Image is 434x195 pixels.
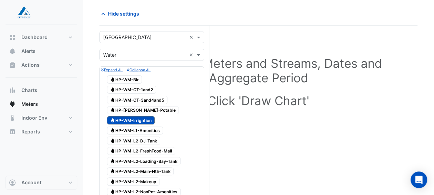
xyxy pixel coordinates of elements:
[21,87,37,94] span: Charts
[9,114,16,121] app-icon: Indoor Env
[101,68,123,72] small: Expand All
[107,167,174,176] span: HP-WM-L2-Main-Nth-Tank
[127,67,151,73] button: Collapse All
[110,56,406,85] h1: Select Site, Meters and Streams, Dates and Aggregate Period
[21,62,40,68] span: Actions
[6,97,77,111] button: Meters
[6,58,77,72] button: Actions
[110,93,406,108] h1: Click 'Draw Chart'
[110,158,115,164] fa-icon: Water
[107,177,160,186] span: HP-WM-L2-Makeup
[21,48,36,55] span: Alerts
[107,75,142,84] span: HP-WM-Blr
[6,176,77,189] button: Account
[127,68,151,72] small: Collapse All
[107,127,163,135] span: HP-WM-L1-Amenities
[6,83,77,97] button: Charts
[189,34,195,41] span: Clear
[6,30,77,44] button: Dashboard
[110,118,115,123] fa-icon: Water
[6,125,77,139] button: Reports
[101,67,123,73] button: Expand All
[107,137,160,145] span: HP-WM-L2-DJ-Tank
[9,48,16,55] app-icon: Alerts
[110,169,115,174] fa-icon: Water
[9,62,16,68] app-icon: Actions
[8,6,39,19] img: Company Logo
[21,114,47,121] span: Indoor Env
[110,97,115,102] fa-icon: Water
[9,34,16,41] app-icon: Dashboard
[189,51,195,58] span: Clear
[21,34,48,41] span: Dashboard
[110,87,115,92] fa-icon: Water
[21,179,41,186] span: Account
[107,147,175,155] span: HP-WM-L2-FreshFood-Mall
[6,44,77,58] button: Alerts
[6,111,77,125] button: Indoor Env
[9,128,16,135] app-icon: Reports
[107,116,155,124] span: HP-WM-Irrigation
[21,101,38,108] span: Meters
[9,87,16,94] app-icon: Charts
[110,108,115,113] fa-icon: Water
[110,148,115,154] fa-icon: Water
[107,157,181,165] span: HP-WM-L2-Loading-Bay-Tank
[21,128,40,135] span: Reports
[411,171,427,188] div: Open Intercom Messenger
[107,86,156,94] span: HP-WM-CT-1and2
[99,8,144,20] button: Hide settings
[110,128,115,133] fa-icon: Water
[110,77,115,82] fa-icon: Water
[110,138,115,143] fa-icon: Water
[110,179,115,184] fa-icon: Water
[107,106,179,114] span: HP-[PERSON_NAME]-Potable
[107,96,167,104] span: HP-WM-CT-3and4and5
[9,101,16,108] app-icon: Meters
[108,10,139,17] span: Hide settings
[110,189,115,194] fa-icon: Water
